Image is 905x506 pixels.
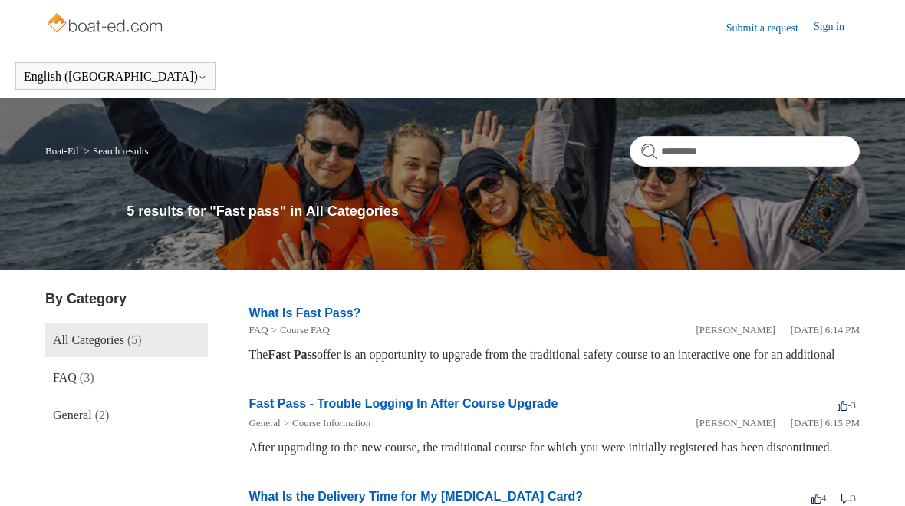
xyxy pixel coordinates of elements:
h1: 5 results for "Fast pass" in All Categories [127,201,860,222]
time: 01/05/2024, 18:14 [791,324,860,336]
span: -3 [838,399,856,411]
input: Search [630,136,860,167]
li: Course FAQ [268,322,330,338]
li: Boat-Ed [45,145,81,157]
a: General (2) [45,399,208,432]
div: Live chat [854,455,893,494]
a: Submit a request [726,20,814,36]
li: [PERSON_NAME] [696,322,775,338]
span: FAQ [53,371,77,384]
div: The offer is an opportunity to upgrade from the traditional safety course to an interactive one f... [249,346,861,364]
span: 3 [841,492,857,504]
a: What Is the Delivery Time for My [MEDICAL_DATA] Card? [249,490,584,503]
a: FAQ [249,324,268,336]
span: All Categories [53,333,124,346]
li: [PERSON_NAME] [696,415,775,431]
a: All Categories (5) [45,323,208,357]
a: Sign in [814,18,860,37]
div: After upgrading to the new course, the traditional course for which you were initially registered... [249,438,861,457]
li: Course Information [281,415,371,431]
button: English ([GEOGRAPHIC_DATA]) [24,70,207,84]
span: General [53,408,92,422]
span: (2) [95,408,110,422]
li: General [249,415,281,431]
li: Search results [81,145,149,157]
a: Course FAQ [280,324,330,336]
a: What Is Fast Pass? [249,306,361,319]
a: FAQ (3) [45,361,208,395]
time: 01/05/2024, 18:15 [791,417,860,428]
span: 4 [811,492,827,504]
a: Boat-Ed [45,145,78,157]
img: Boat-Ed Help Center home page [45,9,167,40]
em: Fast Pass [268,348,317,361]
h3: By Category [45,289,208,309]
a: Fast Pass - Trouble Logging In After Course Upgrade [249,397,558,410]
a: Course Information [292,417,370,428]
span: (3) [80,371,94,384]
a: General [249,417,281,428]
span: (5) [127,333,142,346]
li: FAQ [249,322,268,338]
